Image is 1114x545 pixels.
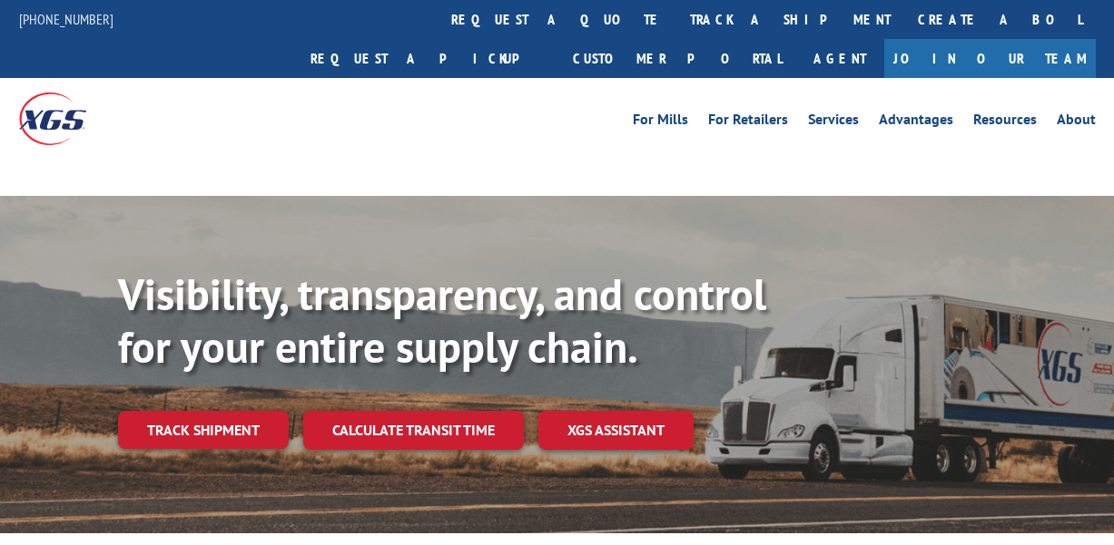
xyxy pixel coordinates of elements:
a: [PHONE_NUMBER] [19,10,113,28]
a: XGS ASSISTANT [538,411,694,450]
a: Services [808,112,859,132]
a: For Mills [633,112,688,132]
a: Customer Portal [559,39,795,78]
a: For Retailers [708,112,788,132]
a: Calculate transit time [303,411,524,450]
a: Request a pickup [297,39,559,78]
a: Agent [795,39,884,78]
a: About [1057,112,1096,132]
a: Resources [973,112,1037,132]
a: Track shipment [118,411,289,449]
a: Advantages [879,112,953,132]
a: Join Our Team [884,39,1096,78]
b: Visibility, transparency, and control for your entire supply chain. [118,266,766,375]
